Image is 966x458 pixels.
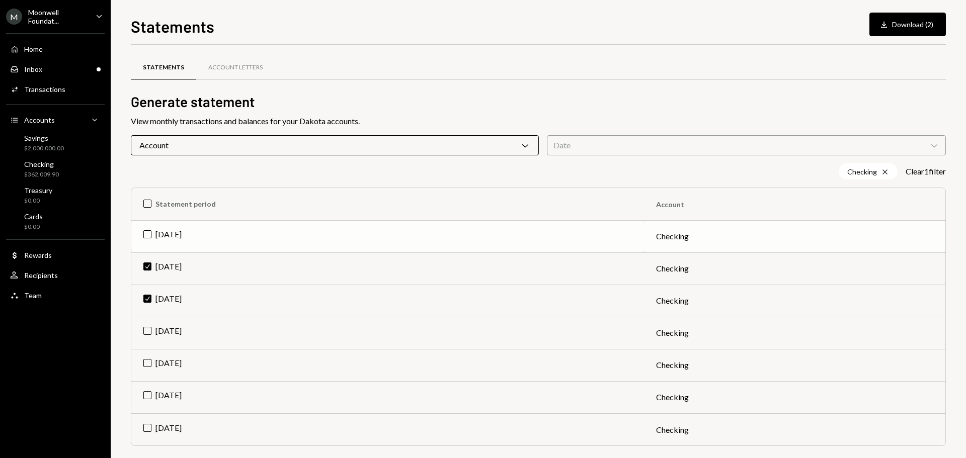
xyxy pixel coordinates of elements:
a: Home [6,40,105,58]
td: Checking [644,413,945,445]
a: Recipients [6,266,105,284]
th: Account [644,188,945,220]
div: Checking [24,160,59,168]
div: Cards [24,212,43,221]
div: Accounts [24,116,55,124]
div: $0.00 [24,197,52,205]
div: $0.00 [24,223,43,231]
a: Statements [131,55,196,80]
a: Transactions [6,80,105,98]
button: Download (2) [869,13,946,36]
td: Checking [644,317,945,349]
div: Account [131,135,539,155]
td: Checking [644,285,945,317]
h1: Statements [131,16,214,36]
div: Home [24,45,43,53]
div: M [6,9,22,25]
a: Cards$0.00 [6,209,105,233]
div: $2,000,000.00 [24,144,64,153]
div: Statements [143,63,184,72]
a: Account Letters [196,55,275,80]
td: Checking [644,381,945,413]
a: Treasury$0.00 [6,183,105,207]
h2: Generate statement [131,92,946,112]
td: Checking [644,252,945,285]
div: Account Letters [208,63,263,72]
div: $362,009.90 [24,170,59,179]
a: Rewards [6,246,105,264]
div: Inbox [24,65,42,73]
div: Recipients [24,271,58,280]
div: Transactions [24,85,65,94]
div: Date [547,135,946,155]
a: Checking$362,009.90 [6,157,105,181]
div: Moonwell Foundat... [28,8,88,25]
td: Checking [644,349,945,381]
div: Checking [839,163,898,179]
div: View monthly transactions and balances for your Dakota accounts. [131,115,946,127]
a: Inbox [6,60,105,78]
a: Accounts [6,111,105,129]
button: Clear1filter [906,166,946,177]
div: Treasury [24,186,52,195]
div: Rewards [24,251,52,259]
div: Savings [24,134,64,142]
div: Team [24,291,42,300]
a: Team [6,286,105,304]
a: Savings$2,000,000.00 [6,131,105,155]
td: Checking [644,220,945,252]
